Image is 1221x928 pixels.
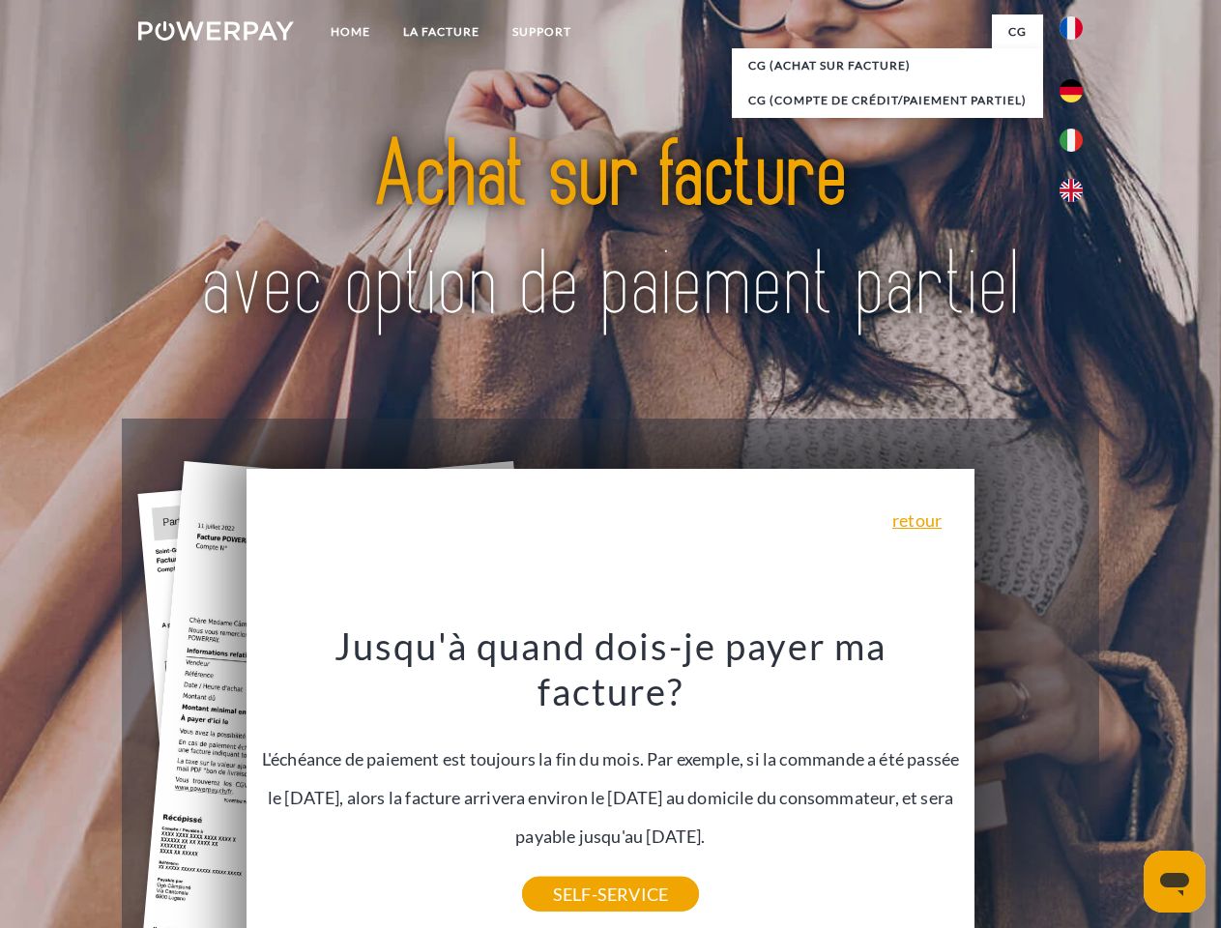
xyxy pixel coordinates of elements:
[185,93,1036,370] img: title-powerpay_fr.svg
[892,511,942,529] a: retour
[992,14,1043,49] a: CG
[1144,851,1206,913] iframe: Bouton de lancement de la fenêtre de messagerie
[138,21,294,41] img: logo-powerpay-white.svg
[732,83,1043,118] a: CG (Compte de crédit/paiement partiel)
[1060,16,1083,40] img: fr
[387,14,496,49] a: LA FACTURE
[1060,179,1083,202] img: en
[314,14,387,49] a: Home
[732,48,1043,83] a: CG (achat sur facture)
[258,623,964,894] div: L'échéance de paiement est toujours la fin du mois. Par exemple, si la commande a été passée le [...
[522,877,699,912] a: SELF-SERVICE
[496,14,588,49] a: Support
[1060,129,1083,152] img: it
[258,623,964,715] h3: Jusqu'à quand dois-je payer ma facture?
[1060,79,1083,102] img: de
